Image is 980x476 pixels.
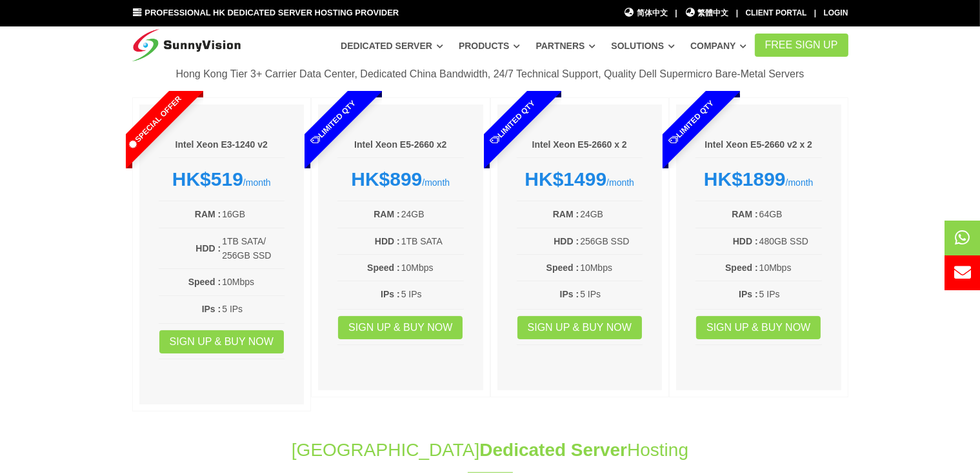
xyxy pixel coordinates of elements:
[611,34,675,57] a: Solutions
[188,277,221,287] b: Speed :
[145,8,399,17] span: Professional HK Dedicated Server Hosting Provider
[685,7,729,19] a: 繁體中文
[401,206,464,222] td: 24GB
[759,286,822,302] td: 5 IPs
[401,260,464,275] td: 10Mbps
[695,139,822,152] h6: Intel Xeon E5-2660 v2 x 2
[733,236,758,246] b: HDD :
[341,34,443,57] a: Dedicated Server
[381,289,400,299] b: IPs :
[401,233,464,249] td: 1TB SATA
[159,168,285,191] div: /month
[579,233,643,249] td: 256GB SSD
[375,236,400,246] b: HDD :
[696,316,821,339] a: Sign up & Buy Now
[132,437,848,462] h1: [GEOGRAPHIC_DATA] Hosting
[401,286,464,302] td: 5 IPs
[579,260,643,275] td: 10Mbps
[479,440,627,460] span: Dedicated Server
[675,7,677,19] li: |
[172,168,243,190] strong: HK$519
[554,236,579,246] b: HDD :
[759,206,822,222] td: 64GB
[624,7,668,19] a: 简体中文
[367,263,400,273] b: Speed :
[351,168,422,190] strong: HK$899
[725,263,758,273] b: Speed :
[338,316,463,339] a: Sign up & Buy Now
[536,34,596,57] a: Partners
[637,68,746,177] span: Limited Qty
[736,7,738,19] li: |
[221,206,285,222] td: 16GB
[553,209,579,219] b: RAM :
[459,34,521,57] a: Products
[746,8,807,17] a: Client Portal
[159,139,285,152] h6: Intel Xeon E3-1240 v2
[824,8,848,17] a: Login
[525,168,606,190] strong: HK$1499
[221,274,285,290] td: 10Mbps
[579,286,643,302] td: 5 IPs
[159,330,284,353] a: Sign up & Buy Now
[374,209,399,219] b: RAM :
[202,304,221,314] b: IPs :
[337,139,464,152] h6: Intel Xeon E5-2660 x2
[814,7,816,19] li: |
[100,68,208,177] span: Special Offer
[221,233,285,264] td: 1TB SATA/ 256GB SSD
[695,168,822,191] div: /month
[337,168,464,191] div: /month
[517,316,642,339] a: Sign up & Buy Now
[517,139,643,152] h6: Intel Xeon E5-2660 x 2
[195,209,221,219] b: RAM :
[690,34,747,57] a: Company
[579,206,643,222] td: 24GB
[560,289,579,299] b: IPs :
[546,263,579,273] b: Speed :
[517,168,643,191] div: /month
[195,243,221,253] b: HDD :
[759,260,822,275] td: 10Mbps
[739,289,758,299] b: IPs :
[221,301,285,317] td: 5 IPs
[704,168,786,190] strong: HK$1899
[755,34,848,57] a: FREE Sign Up
[279,68,388,177] span: Limited Qty
[759,233,822,249] td: 480GB SSD
[732,209,757,219] b: RAM :
[132,66,848,83] p: Hong Kong Tier 3+ Carrier Data Center, Dedicated China Bandwidth, 24/7 Technical Support, Quality...
[458,68,566,177] span: Limited Qty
